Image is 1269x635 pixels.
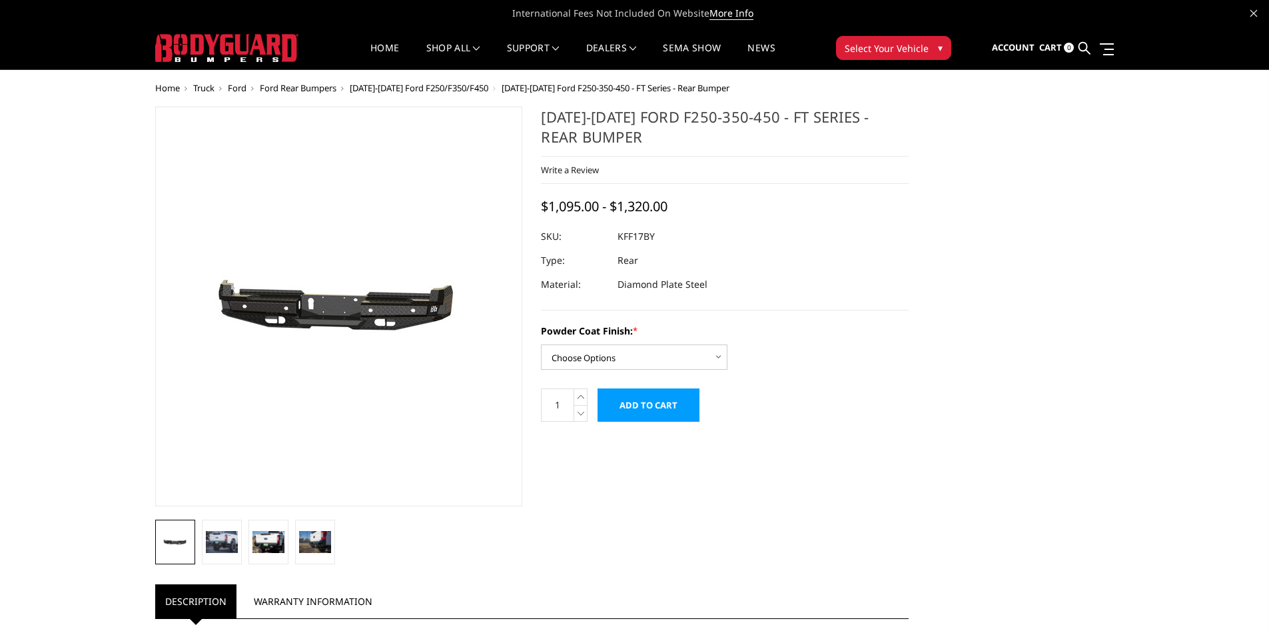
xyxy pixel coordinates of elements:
a: Description [155,584,236,618]
span: Account [992,41,1035,53]
span: [DATE]-[DATE] Ford F250-350-450 - FT Series - Rear Bumper [502,82,729,94]
span: Cart [1039,41,1062,53]
span: ▾ [938,41,943,55]
dd: Diamond Plate Steel [618,273,707,297]
a: Home [155,82,180,94]
dd: Rear [618,249,638,273]
img: 2017-2022 Ford F250-350-450 - FT Series - Rear Bumper [206,531,238,552]
input: Add to Cart [598,388,699,422]
a: Truck [193,82,214,94]
a: 2017-2022 Ford F250-350-450 - FT Series - Rear Bumper [155,107,523,506]
a: SEMA Show [663,43,721,69]
a: Dealers [586,43,637,69]
a: shop all [426,43,480,69]
img: 2017-2022 Ford F250-350-450 - FT Series - Rear Bumper [299,531,331,552]
a: Ford [228,82,246,94]
a: News [747,43,775,69]
dd: KFF17BY [618,225,655,249]
span: Select Your Vehicle [845,41,929,55]
a: Home [370,43,399,69]
dt: Type: [541,249,608,273]
a: Ford Rear Bumpers [260,82,336,94]
a: Account [992,30,1035,66]
img: 2017-2022 Ford F250-350-450 - FT Series - Rear Bumper [252,531,284,552]
a: Warranty Information [244,584,382,618]
img: 2017-2022 Ford F250-350-450 - FT Series - Rear Bumper [172,227,505,386]
img: BODYGUARD BUMPERS [155,34,298,62]
a: More Info [709,7,753,20]
span: 0 [1064,43,1074,53]
img: 2017-2022 Ford F250-350-450 - FT Series - Rear Bumper [159,534,191,550]
a: Cart 0 [1039,30,1074,66]
a: [DATE]-[DATE] Ford F250/F350/F450 [350,82,488,94]
button: Select Your Vehicle [836,36,951,60]
dt: SKU: [541,225,608,249]
a: Write a Review [541,164,599,176]
span: $1,095.00 - $1,320.00 [541,197,667,215]
h1: [DATE]-[DATE] Ford F250-350-450 - FT Series - Rear Bumper [541,107,909,157]
label: Powder Coat Finish: [541,324,909,338]
dt: Material: [541,273,608,297]
a: Support [507,43,560,69]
